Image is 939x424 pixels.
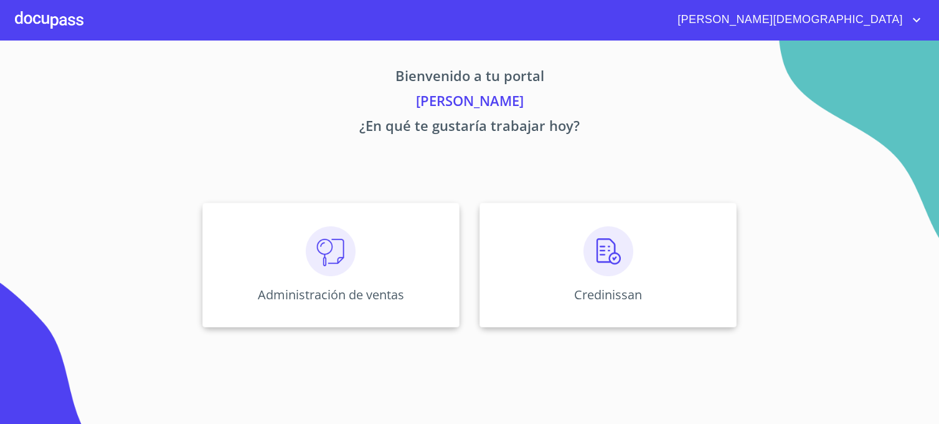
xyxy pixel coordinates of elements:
p: ¿En qué te gustaría trabajar hoy? [86,115,853,140]
p: Administración de ventas [258,286,404,303]
img: consulta.png [306,226,356,276]
span: [PERSON_NAME][DEMOGRAPHIC_DATA] [668,10,909,30]
p: Credinissan [574,286,642,303]
button: account of current user [668,10,924,30]
p: [PERSON_NAME] [86,90,853,115]
p: Bienvenido a tu portal [86,65,853,90]
img: verificacion.png [583,226,633,276]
